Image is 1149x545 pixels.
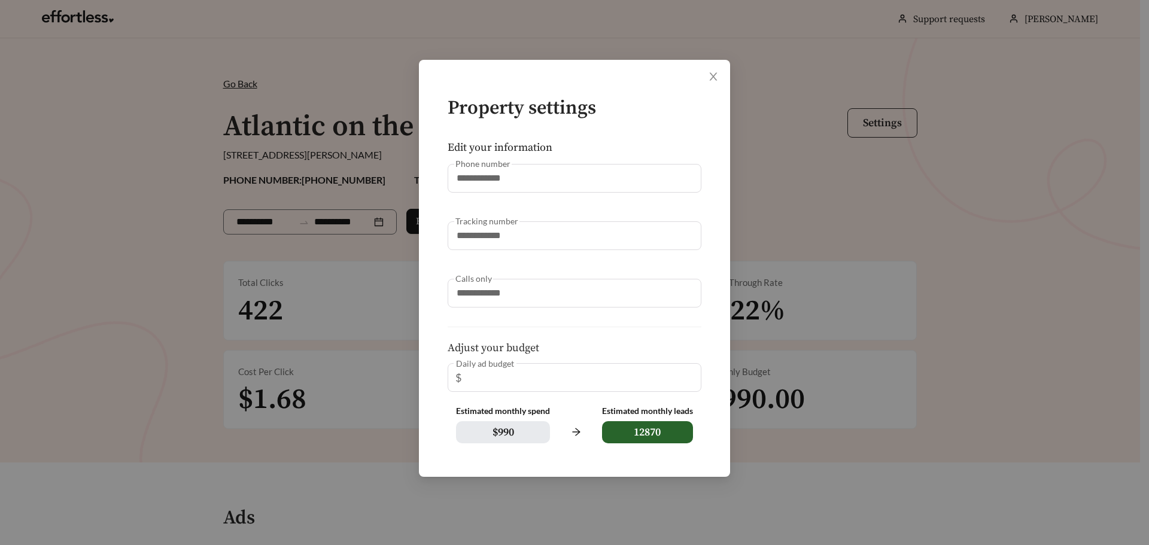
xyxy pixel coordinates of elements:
[602,406,693,416] div: Estimated monthly leads
[456,406,550,416] div: Estimated monthly spend
[602,421,693,443] span: 12870
[448,142,701,154] h5: Edit your information
[708,71,719,82] span: close
[564,421,587,443] span: arrow-right
[697,60,730,93] button: Close
[448,342,701,354] h5: Adjust your budget
[456,421,550,443] span: $ 990
[448,98,701,119] h4: Property settings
